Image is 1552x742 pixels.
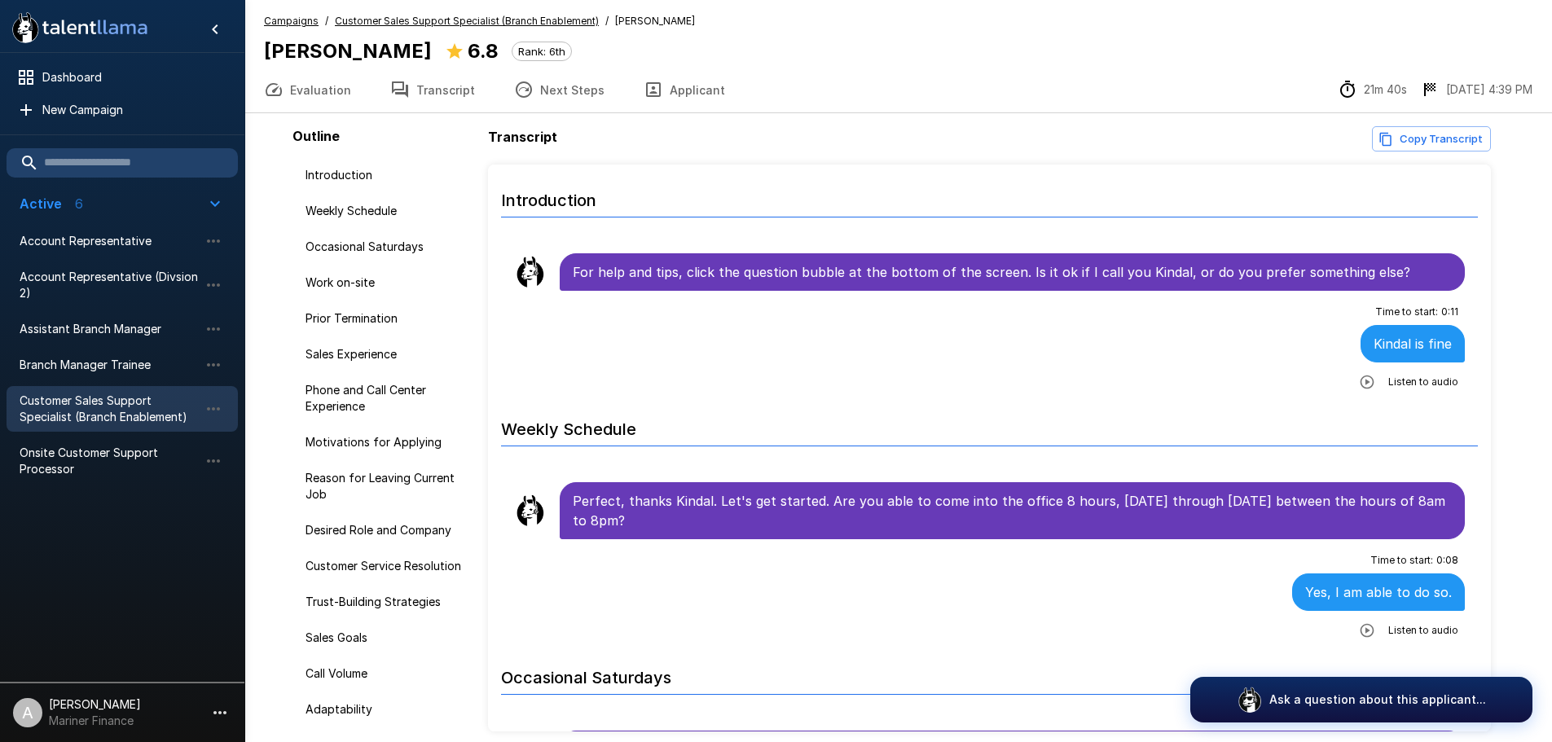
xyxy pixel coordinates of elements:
span: Phone and Call Center Experience [306,382,468,415]
span: Introduction [306,167,468,183]
div: Phone and Call Center Experience [292,375,481,421]
div: Prior Termination [292,304,481,333]
p: 21m 40s [1364,81,1407,98]
img: logo_glasses@2x.png [1237,687,1263,713]
div: The time between starting and completing the interview [1338,80,1407,99]
span: Adaptability [306,701,468,718]
div: Sales Experience [292,340,481,369]
span: Customer Service Resolution [306,558,468,574]
span: / [325,13,328,29]
b: Outline [292,128,340,144]
button: Copy transcript [1372,126,1491,151]
span: Sales Goals [306,630,468,646]
span: Listen to audio [1388,622,1458,639]
button: Applicant [624,67,745,112]
b: 6.8 [468,39,499,63]
div: Call Volume [292,659,481,688]
span: Reason for Leaving Current Job [306,470,468,503]
div: Work on-site [292,268,481,297]
div: Sales Goals [292,623,481,652]
p: Kindal is fine [1374,334,1452,353]
span: Sales Experience [306,346,468,362]
button: Ask a question about this applicant... [1190,677,1532,722]
div: The date and time when the interview was completed [1420,80,1532,99]
div: Motivations for Applying [292,428,481,457]
span: Weekly Schedule [306,203,468,219]
span: Occasional Saturdays [306,239,468,255]
span: Work on-site [306,274,468,291]
span: Time to start : [1370,552,1433,569]
div: Reason for Leaving Current Job [292,463,481,509]
span: Trust-Building Strategies [306,594,468,610]
button: Transcript [371,67,495,112]
div: Desired Role and Company [292,516,481,545]
p: [DATE] 4:39 PM [1446,81,1532,98]
span: Listen to audio [1388,374,1458,390]
span: Time to start : [1375,304,1438,320]
span: 0 : 08 [1436,552,1458,569]
b: Transcript [488,129,557,145]
p: Yes, I am able to do so. [1305,582,1452,602]
div: Customer Service Resolution [292,551,481,581]
u: Customer Sales Support Specialist (Branch Enablement) [335,15,599,27]
b: [PERSON_NAME] [264,39,432,63]
img: llama_clean.png [514,256,547,288]
p: Perfect, thanks Kindal. Let's get started. Are you able to come into the office 8 hours, [DATE] t... [573,491,1453,530]
p: For help and tips, click the question bubble at the bottom of the screen. Is it ok if I call you ... [573,262,1453,282]
span: Motivations for Applying [306,434,468,450]
h6: Introduction [501,174,1479,217]
h6: Occasional Saturdays [501,652,1479,695]
button: Next Steps [495,67,624,112]
span: / [605,13,609,29]
div: Weekly Schedule [292,196,481,226]
div: Introduction [292,160,481,190]
div: Trust-Building Strategies [292,587,481,617]
button: Evaluation [244,67,371,112]
span: 0 : 11 [1441,304,1458,320]
h6: Weekly Schedule [501,403,1479,446]
div: Adaptability [292,695,481,724]
p: Ask a question about this applicant... [1269,692,1486,708]
div: Occasional Saturdays [292,232,481,261]
img: llama_clean.png [514,494,547,527]
span: Prior Termination [306,310,468,327]
span: Call Volume [306,665,468,682]
u: Campaigns [264,15,319,27]
span: Rank: 6th [512,45,571,58]
span: Desired Role and Company [306,522,468,538]
span: [PERSON_NAME] [615,13,695,29]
